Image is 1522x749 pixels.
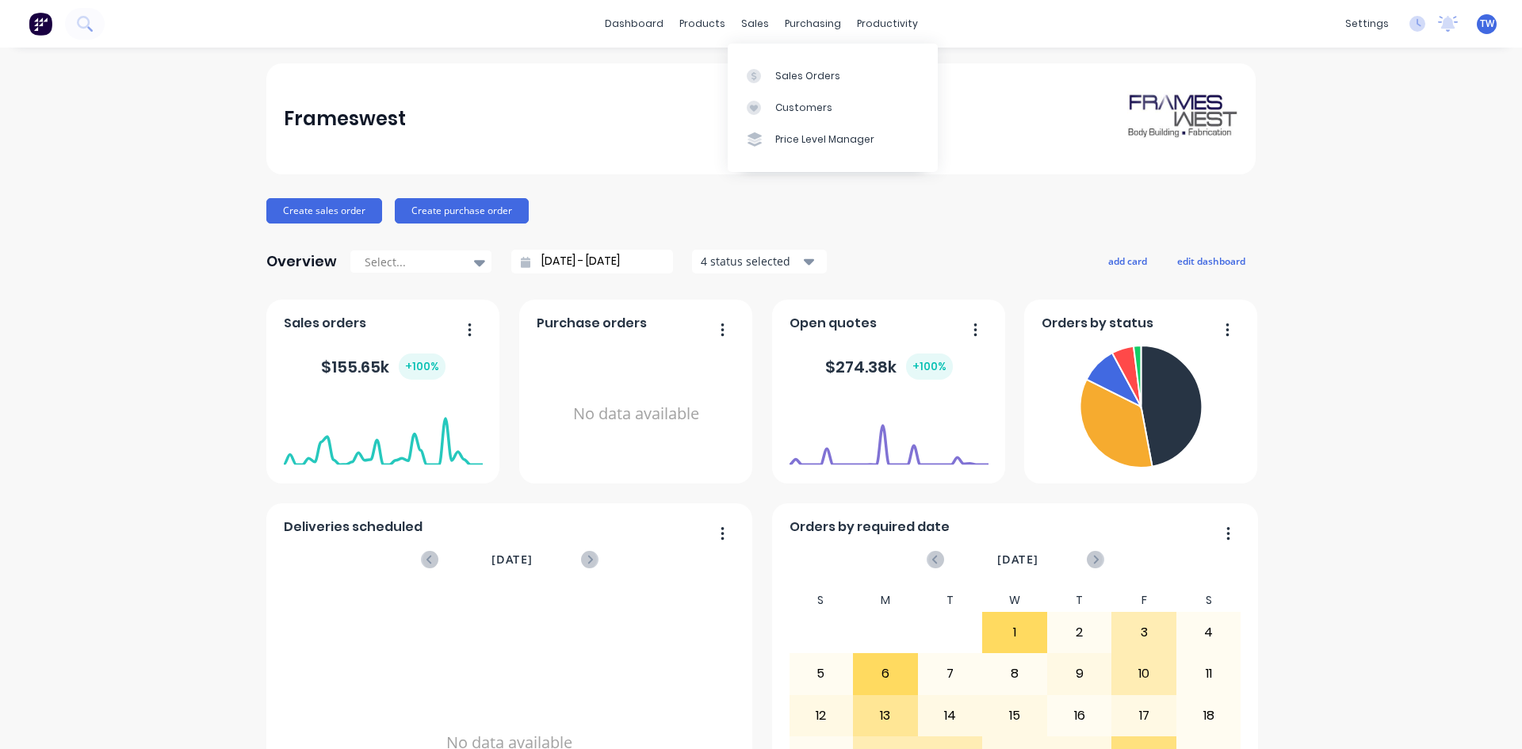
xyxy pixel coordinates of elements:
[284,103,406,135] div: Frameswest
[1112,696,1176,736] div: 17
[777,12,849,36] div: purchasing
[789,589,854,612] div: S
[1047,589,1112,612] div: T
[790,696,853,736] div: 12
[1042,314,1153,333] span: Orders by status
[1111,589,1176,612] div: F
[825,353,953,380] div: $ 274.38k
[1177,654,1241,694] div: 11
[1167,250,1256,271] button: edit dashboard
[1048,654,1111,694] div: 9
[692,250,827,273] button: 4 status selected
[1176,589,1241,612] div: S
[284,314,366,333] span: Sales orders
[983,613,1046,652] div: 1
[395,198,529,224] button: Create purchase order
[853,589,918,612] div: M
[1177,613,1241,652] div: 4
[919,696,982,736] div: 14
[997,551,1038,568] span: [DATE]
[854,696,917,736] div: 13
[266,246,337,277] div: Overview
[849,12,926,36] div: productivity
[733,12,777,36] div: sales
[597,12,671,36] a: dashboard
[1048,696,1111,736] div: 16
[728,124,938,155] a: Price Level Manager
[918,589,983,612] div: T
[919,654,982,694] div: 7
[854,654,917,694] div: 6
[982,589,1047,612] div: W
[1337,12,1397,36] div: settings
[29,12,52,36] img: Factory
[491,551,533,568] span: [DATE]
[790,518,950,537] span: Orders by required date
[1177,696,1241,736] div: 18
[399,353,446,380] div: + 100 %
[1112,654,1176,694] div: 10
[266,198,382,224] button: Create sales order
[1480,17,1494,31] span: TW
[1048,613,1111,652] div: 2
[790,654,853,694] div: 5
[537,314,647,333] span: Purchase orders
[1098,250,1157,271] button: add card
[1112,613,1176,652] div: 3
[775,69,840,83] div: Sales Orders
[701,253,801,269] div: 4 status selected
[983,654,1046,694] div: 8
[983,696,1046,736] div: 15
[728,59,938,91] a: Sales Orders
[906,353,953,380] div: + 100 %
[790,314,877,333] span: Open quotes
[728,92,938,124] a: Customers
[671,12,733,36] div: products
[1127,91,1238,147] img: Frameswest
[321,353,446,380] div: $ 155.65k
[775,101,832,115] div: Customers
[537,339,736,489] div: No data available
[775,132,874,147] div: Price Level Manager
